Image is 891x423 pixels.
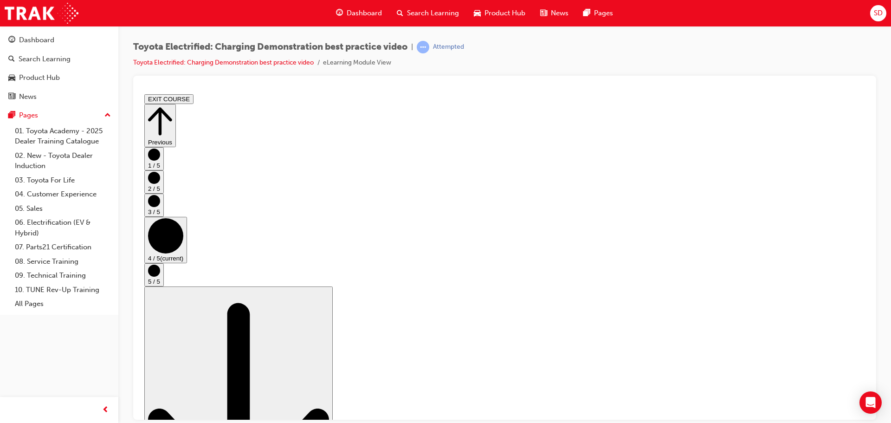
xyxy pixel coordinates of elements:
[19,35,54,46] div: Dashboard
[7,72,19,78] span: 1 / 5
[4,32,115,49] a: Dashboard
[466,4,533,23] a: car-iconProduct Hub
[533,4,576,23] a: news-iconNews
[19,72,60,83] div: Product Hub
[11,202,115,216] a: 05. Sales
[5,3,78,24] img: Trak
[397,7,403,19] span: search-icon
[19,54,71,65] div: Search Learning
[8,111,15,120] span: pages-icon
[8,93,15,101] span: news-icon
[11,149,115,173] a: 02. New - Toyota Dealer Induction
[104,110,111,122] span: up-icon
[417,41,429,53] span: learningRecordVerb_ATTEMPT-icon
[4,57,23,80] button: 1 / 5
[11,297,115,311] a: All Pages
[11,268,115,283] a: 09. Technical Training
[7,48,32,55] span: Previous
[583,7,590,19] span: pages-icon
[576,4,620,23] a: pages-iconPages
[11,215,115,240] a: 06. Electrification (EV & Hybrid)
[540,7,547,19] span: news-icon
[4,69,115,86] a: Product Hub
[4,103,23,126] button: 3 / 5
[11,187,115,202] a: 04. Customer Experience
[19,110,38,121] div: Pages
[329,4,389,23] a: guage-iconDashboard
[19,164,43,171] span: (current)
[4,51,115,68] a: Search Learning
[870,5,886,21] button: SD
[474,7,481,19] span: car-icon
[4,13,35,57] button: Previous
[133,59,314,66] a: Toyota Electrified: Charging Demonstration best practice video
[4,107,115,124] button: Pages
[594,8,613,19] span: Pages
[859,391,882,414] div: Open Intercom Messenger
[433,43,464,52] div: Attempted
[336,7,343,19] span: guage-icon
[102,404,109,416] span: prev-icon
[411,42,413,52] span: |
[551,8,568,19] span: News
[4,4,53,13] button: EXIT COURSE
[7,95,19,102] span: 2 / 5
[11,124,115,149] a: 01. Toyota Academy - 2025 Dealer Training Catalogue
[4,173,23,196] button: 5 / 5
[8,74,15,82] span: car-icon
[7,164,19,171] span: 4 / 5
[8,36,15,45] span: guage-icon
[11,240,115,254] a: 07. Parts21 Certification
[874,8,883,19] span: SD
[7,188,19,195] span: 5 / 5
[4,80,23,103] button: 2 / 5
[11,254,115,269] a: 08. Service Training
[11,173,115,188] a: 03. Toyota For Life
[407,8,459,19] span: Search Learning
[347,8,382,19] span: Dashboard
[133,42,407,52] span: Toyota Electrified: Charging Demonstration best practice video
[11,283,115,297] a: 10. TUNE Rev-Up Training
[4,30,115,107] button: DashboardSearch LearningProduct HubNews
[7,118,19,125] span: 3 / 5
[484,8,525,19] span: Product Hub
[389,4,466,23] a: search-iconSearch Learning
[19,91,37,102] div: News
[8,55,15,64] span: search-icon
[323,58,391,68] li: eLearning Module View
[4,126,46,173] button: 4 / 5(current)
[4,88,115,105] a: News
